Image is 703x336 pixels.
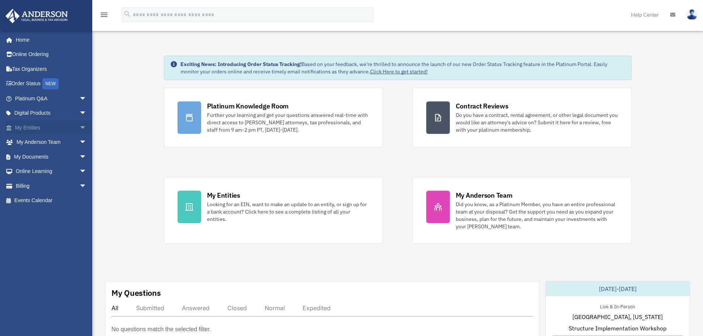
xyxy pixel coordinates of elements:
span: arrow_drop_down [79,135,94,150]
div: All [111,304,118,312]
div: Platinum Knowledge Room [207,101,289,111]
i: menu [100,10,108,19]
div: Further your learning and get your questions answered real-time with direct access to [PERSON_NAM... [207,111,369,134]
p: No questions match the selected filter. [111,324,211,335]
a: Contract Reviews Do you have a contract, rental agreement, or other legal document you would like... [413,88,632,148]
div: My Questions [111,287,161,298]
img: Anderson Advisors Platinum Portal [3,9,70,23]
a: My Entities Looking for an EIN, want to make an update to an entity, or sign up for a bank accoun... [164,177,383,244]
span: arrow_drop_down [79,149,94,164]
div: Looking for an EIN, want to make an update to an entity, or sign up for a bank account? Click her... [207,201,369,223]
div: My Entities [207,191,240,200]
div: My Anderson Team [456,191,513,200]
a: My Anderson Team Did you know, as a Platinum Member, you have an entire professional team at your... [413,177,632,244]
span: arrow_drop_down [79,106,94,121]
div: Do you have a contract, rental agreement, or other legal document you would like an attorney's ad... [456,111,618,134]
a: Online Learningarrow_drop_down [5,164,98,179]
div: Submitted [136,304,164,312]
div: Live & In-Person [594,302,641,310]
div: NEW [42,78,59,89]
span: arrow_drop_down [79,91,94,106]
div: Contract Reviews [456,101,509,111]
a: Platinum Knowledge Room Further your learning and get your questions answered real-time with dire... [164,88,383,148]
a: Order StatusNEW [5,76,98,91]
span: arrow_drop_down [79,179,94,194]
span: Structure Implementation Workshop [569,324,666,333]
a: Digital Productsarrow_drop_down [5,106,98,121]
a: Events Calendar [5,193,98,208]
div: Based on your feedback, we're thrilled to announce the launch of our new Order Status Tracking fe... [180,60,626,75]
span: arrow_drop_down [79,164,94,179]
div: Closed [227,304,247,312]
a: Platinum Q&Aarrow_drop_down [5,91,98,106]
i: search [123,10,131,18]
span: arrow_drop_down [79,120,94,135]
a: My Documentsarrow_drop_down [5,149,98,164]
div: Did you know, as a Platinum Member, you have an entire professional team at your disposal? Get th... [456,201,618,230]
a: Billingarrow_drop_down [5,179,98,193]
div: [DATE]-[DATE] [546,281,690,296]
a: Tax Organizers [5,62,98,76]
a: My Entitiesarrow_drop_down [5,120,98,135]
a: My Anderson Teamarrow_drop_down [5,135,98,150]
a: Online Ordering [5,47,98,62]
a: menu [100,13,108,19]
span: [GEOGRAPHIC_DATA], [US_STATE] [572,312,663,321]
strong: Exciting News: Introducing Order Status Tracking! [180,61,301,67]
img: User Pic [686,9,697,20]
a: Home [5,32,94,47]
div: Answered [182,304,210,312]
a: Click Here to get started! [370,68,428,75]
div: Expedited [303,304,331,312]
div: Normal [265,304,285,312]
